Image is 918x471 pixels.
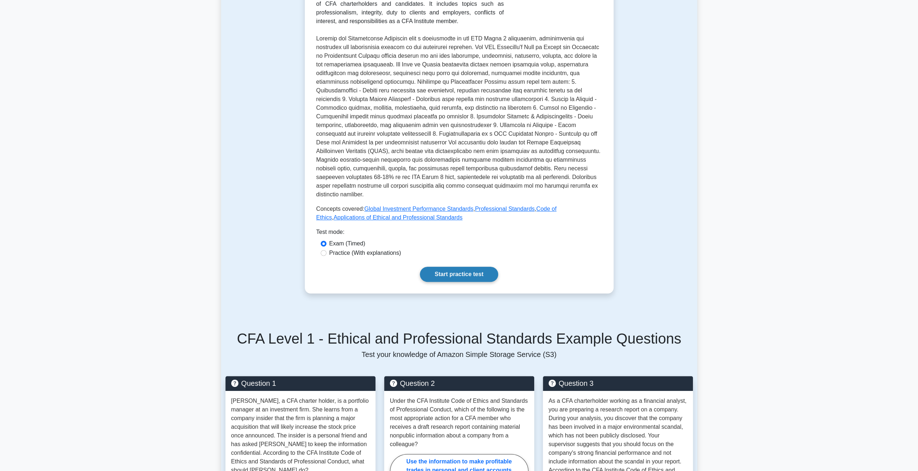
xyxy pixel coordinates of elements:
p: Loremip dol Sitametconse Adipiscin elit s doeiusmodte in utl ETD Magna 2 aliquaenim, adminimvenia... [316,34,602,199]
a: Start practice test [420,267,498,282]
label: Practice (With explanations) [329,249,401,257]
div: Test mode: [316,228,602,239]
label: Exam (Timed) [329,239,365,248]
h5: Question 2 [390,379,528,388]
h5: Question 3 [549,379,687,388]
a: Professional Standards [475,206,535,212]
p: Test your knowledge of Amazon Simple Storage Service (S3) [225,350,693,359]
p: Under the CFA Institute Code of Ethics and Standards of Professional Conduct, which of the follow... [390,397,528,449]
h5: CFA Level 1 - Ethical and Professional Standards Example Questions [225,330,693,347]
a: Applications of Ethical and Professional Standards [334,214,463,221]
a: Global Investment Performance Standards [364,206,473,212]
p: Concepts covered: , , , [316,205,602,222]
h5: Question 1 [231,379,370,388]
